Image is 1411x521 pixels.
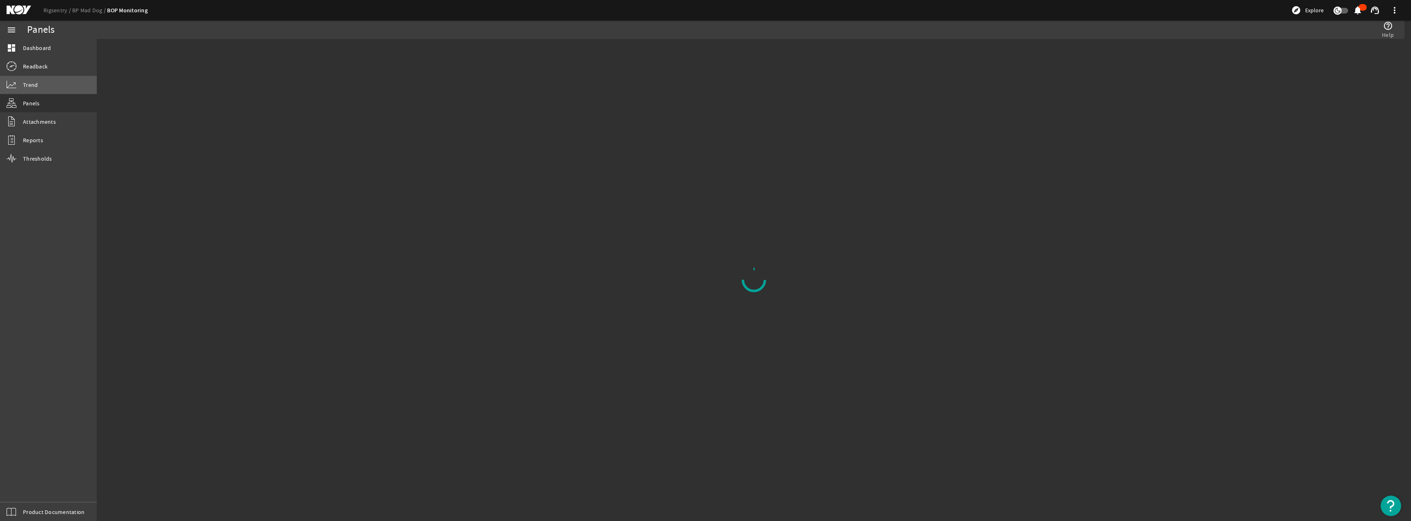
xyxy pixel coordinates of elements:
mat-icon: help_outline [1383,21,1393,31]
button: Explore [1288,4,1327,17]
span: Help [1382,31,1394,39]
span: Attachments [23,118,56,126]
mat-icon: dashboard [7,43,16,53]
mat-icon: notifications [1353,5,1363,15]
a: BP Mad Dog [72,7,107,14]
span: Readback [23,62,48,71]
span: Dashboard [23,44,51,52]
span: Reports [23,136,43,144]
a: BOP Monitoring [107,7,148,14]
div: Panels [27,26,55,34]
a: Rigsentry [43,7,72,14]
span: Explore [1305,6,1324,14]
mat-icon: support_agent [1370,5,1380,15]
span: Trend [23,81,38,89]
span: Panels [23,99,40,107]
button: Open Resource Center [1381,496,1401,516]
span: Product Documentation [23,508,84,516]
span: Thresholds [23,155,52,163]
button: more_vert [1385,0,1404,20]
mat-icon: explore [1291,5,1301,15]
mat-icon: menu [7,25,16,35]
